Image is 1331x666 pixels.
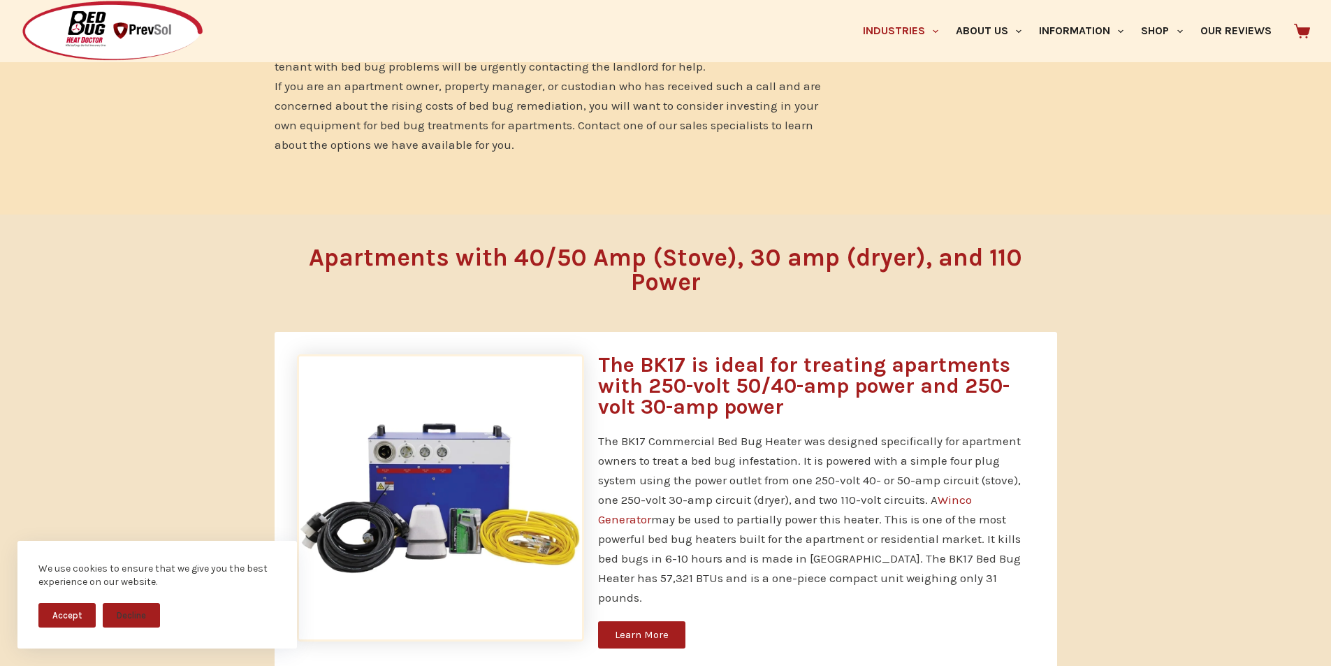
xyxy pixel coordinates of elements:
[298,245,1033,294] h2: Apartments with 40/50 Amp (Stove), 30 amp (dryer), and 110 Power
[11,6,53,48] button: Open LiveChat chat widget
[38,562,276,589] div: We use cookies to ensure that we give you the best experience on our website.
[615,630,669,640] span: Learn More
[598,431,1035,607] p: The BK17 Commercial Bed Bug Heater was designed specifically for apartment owners to treat a bed ...
[38,603,96,628] button: Accept
[598,621,685,649] a: Learn More
[103,603,160,628] button: Decline
[598,354,1035,417] h3: The BK17 is ideal for treating apartments with 250-volt 50/40-amp power and 250-volt 30-amp power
